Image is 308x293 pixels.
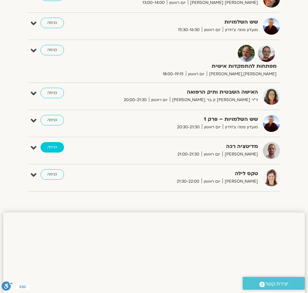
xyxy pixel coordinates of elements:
[223,27,258,33] span: מועדון פמה צ'ודרון
[118,18,258,27] strong: שש השלמויות
[118,142,258,151] strong: מדיטציה רכה
[160,71,186,78] span: 18:00-19:15
[170,97,258,103] span: ד״ר [PERSON_NAME] זן בר [PERSON_NAME]
[222,151,258,158] span: [PERSON_NAME]
[41,88,64,98] a: כניסה
[176,27,202,33] span: 15:30-16:30
[265,280,288,288] span: יצירת קשר
[118,88,258,97] strong: האישה השבטית ותיק הרפואה
[175,124,202,131] span: 20:30-21:30
[207,71,277,78] span: [PERSON_NAME],[PERSON_NAME]
[202,178,222,185] span: יום ראשון
[174,178,202,185] span: 21:30-22:00
[41,18,64,28] a: כניסה
[175,151,202,158] span: 21:00-21:30
[223,124,258,131] span: מועדון פמה צ'ודרון
[202,151,222,158] span: יום ראשון
[149,97,170,103] span: יום ראשון
[202,124,223,131] span: יום ראשון
[243,277,305,290] a: יצירת קשר
[222,178,258,185] span: [PERSON_NAME]
[118,115,258,124] strong: שש השלמויות – פרק 1
[41,45,64,55] a: כניסה
[122,97,149,103] span: 20:00-21:30
[41,142,64,153] a: כניסה
[41,169,64,180] a: כניסה
[202,27,223,33] span: יום ראשון
[118,169,258,178] strong: טקס לילה
[186,71,207,78] span: יום ראשון
[136,62,277,71] strong: מפתחות להתמקדות אישית
[41,115,64,125] a: כניסה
